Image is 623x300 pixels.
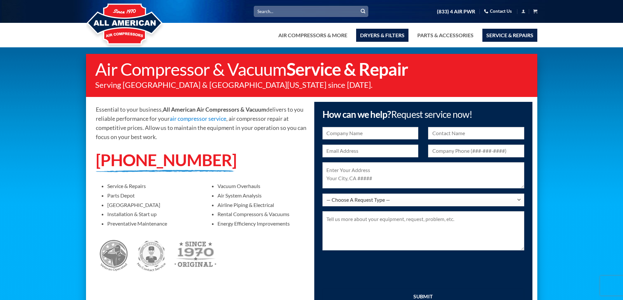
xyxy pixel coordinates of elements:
[391,109,473,120] span: Request service now!
[274,29,351,42] a: Air Compressors & More
[107,183,196,189] p: Service & Repairs
[217,183,306,189] p: Vacuum Overhauls
[286,59,408,79] strong: Service & Repair
[95,60,531,78] h1: Air Compressor & Vacuum
[428,127,524,140] input: Contact Name
[95,81,531,89] p: Serving [GEOGRAPHIC_DATA] & [GEOGRAPHIC_DATA][US_STATE] since [DATE].
[428,145,524,157] input: Company Phone (###-###-####)
[107,202,196,208] p: [GEOGRAPHIC_DATA]
[482,29,537,42] a: Service & Repairs
[322,145,419,157] input: Email Address
[96,106,306,140] span: Essential to your business, delivers to you reliable performance for your , air compressor repair...
[356,29,408,42] a: Dryers & Filters
[107,220,196,227] p: Preventative Maintenance
[217,202,306,208] p: Airline Piping & Electrical
[170,115,226,122] a: air compressor service
[107,192,196,198] p: Parts Depot
[484,6,512,16] a: Contact Us
[322,258,422,284] iframe: reCAPTCHA
[437,6,475,17] a: (833) 4 AIR PWR
[322,109,473,120] span: How can we help?
[322,127,419,140] input: Company Name
[254,6,368,17] input: Search…
[521,7,526,15] a: Login
[163,106,266,113] strong: All American Air Compressors & Vacuum
[413,29,477,42] a: Parts & Accessories
[533,7,537,15] a: View cart
[358,7,368,16] button: Submit
[217,192,306,198] p: Air System Analysis
[217,220,306,227] p: Energy Efficiency Improvements
[96,150,236,170] a: [PHONE_NUMBER]
[107,211,196,217] p: Installation & Start up
[217,211,306,217] p: Rental Compressors & Vacuums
